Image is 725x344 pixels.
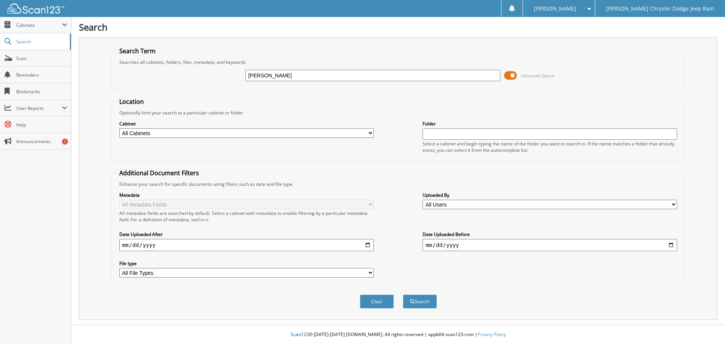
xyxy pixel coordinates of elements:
span: Cabinets [16,22,62,28]
div: Searches all cabinets, folders, files, metadata, and keywords [116,59,681,65]
div: All metadata fields are searched by default. Select a cabinet with metadata to enable filtering b... [119,210,374,223]
span: Bookmarks [16,88,67,95]
button: Search [403,295,437,309]
span: Scan [16,55,67,62]
span: Scan123 [291,331,309,338]
div: © [DATE]-[DATE] [DOMAIN_NAME]. All rights reserved | appb04-scan123-com | [71,325,725,344]
span: [PERSON_NAME] [534,6,576,11]
div: Enhance your search for specific documents using filters such as date and file type. [116,181,681,187]
input: end [423,239,677,251]
span: Help [16,122,67,128]
label: Cabinet [119,120,374,127]
div: Select a cabinet and begin typing the name of the folder you want to search in. If the name match... [423,140,677,153]
div: Optionally limit your search to a particular cabinet or folder [116,110,681,116]
input: start [119,239,374,251]
span: User Reports [16,105,62,111]
legend: Additional Document Filters [116,169,203,177]
span: Reminders [16,72,67,78]
div: 1 [62,139,68,145]
label: Folder [423,120,677,127]
legend: Search Term [116,47,159,55]
a: Privacy Policy [478,331,506,338]
img: scan123-logo-white.svg [8,3,64,14]
label: Metadata [119,192,374,198]
span: Announcements [16,138,67,145]
label: Uploaded By [423,192,677,198]
button: Clear [360,295,394,309]
label: Date Uploaded After [119,231,374,238]
span: Advanced Search [521,73,555,79]
span: [PERSON_NAME] Chrysler Dodge Jeep Ram [606,6,714,11]
label: File type [119,260,374,267]
label: Date Uploaded Before [423,231,677,238]
span: Search [16,39,66,45]
legend: Location [116,97,148,106]
a: here [199,216,208,223]
h1: Search [79,21,717,33]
